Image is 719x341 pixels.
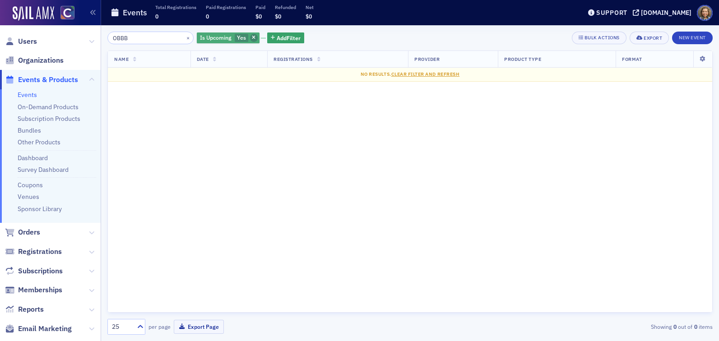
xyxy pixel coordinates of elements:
[504,56,541,62] span: Product Type
[306,13,312,20] span: $0
[197,32,260,44] div: Yes
[641,9,691,17] div: [DOMAIN_NAME]
[692,323,699,331] strong: 0
[633,9,695,16] button: [DOMAIN_NAME]
[5,285,62,295] a: Memberships
[18,115,80,123] a: Subscription Products
[114,71,706,78] div: No results.
[237,34,246,41] span: Yes
[5,75,78,85] a: Events & Products
[148,323,171,331] label: per page
[306,4,314,10] p: Net
[5,247,62,257] a: Registrations
[5,55,64,65] a: Organizations
[155,4,196,10] p: Total Registrations
[5,227,40,237] a: Orders
[275,4,296,10] p: Refunded
[18,266,63,276] span: Subscriptions
[275,13,281,20] span: $0
[197,56,209,62] span: Date
[123,7,147,18] h1: Events
[18,126,41,134] a: Bundles
[114,56,129,62] span: Name
[200,34,232,41] span: Is Upcoming
[572,32,626,44] button: Bulk Actions
[18,285,62,295] span: Memberships
[18,37,37,46] span: Users
[672,33,713,41] a: New Event
[18,138,60,146] a: Other Products
[584,35,620,40] div: Bulk Actions
[174,320,224,334] button: Export Page
[112,322,132,332] div: 25
[5,37,37,46] a: Users
[18,55,64,65] span: Organizations
[267,32,304,44] button: AddFilter
[206,13,209,20] span: 0
[54,6,74,21] a: View Homepage
[697,5,713,21] span: Profile
[517,323,713,331] div: Showing out of items
[596,9,627,17] div: Support
[206,4,246,10] p: Paid Registrations
[18,75,78,85] span: Events & Products
[18,181,43,189] a: Coupons
[255,13,262,20] span: $0
[13,6,54,21] img: SailAMX
[107,32,194,44] input: Search…
[18,91,37,99] a: Events
[644,36,662,41] div: Export
[155,13,158,20] span: 0
[18,247,62,257] span: Registrations
[5,266,63,276] a: Subscriptions
[672,32,713,44] button: New Event
[18,324,72,334] span: Email Marketing
[184,33,192,41] button: ×
[18,227,40,237] span: Orders
[622,56,642,62] span: Format
[18,166,69,174] a: Survey Dashboard
[5,324,72,334] a: Email Marketing
[630,32,669,44] button: Export
[414,56,440,62] span: Provider
[18,304,44,314] span: Reports
[60,6,74,20] img: SailAMX
[18,154,48,162] a: Dashboard
[18,205,62,213] a: Sponsor Library
[5,304,44,314] a: Reports
[255,4,265,10] p: Paid
[391,71,460,77] span: Clear Filter and Refresh
[274,56,313,62] span: Registrations
[18,193,39,201] a: Venues
[18,103,79,111] a: On-Demand Products
[277,34,301,42] span: Add Filter
[672,323,678,331] strong: 0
